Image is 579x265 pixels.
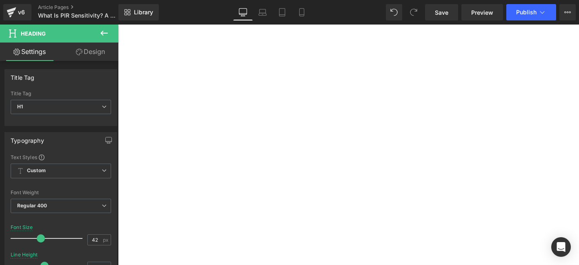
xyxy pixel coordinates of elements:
a: Laptop [253,4,272,20]
a: Desktop [233,4,253,20]
span: Save [435,8,448,17]
span: Preview [471,8,493,17]
span: What Is PIR Sensitivity? A Beginner’s Guide [38,12,116,19]
div: Font Weight [11,190,111,195]
a: Mobile [292,4,312,20]
span: Publish [516,9,537,16]
button: More [559,4,576,20]
span: Heading [21,30,46,37]
button: Undo [386,4,402,20]
div: Title Tag [11,91,111,97]
div: Text Styles [11,154,111,160]
b: H1 [17,103,23,110]
button: Publish [506,4,556,20]
div: Open Intercom Messenger [551,237,571,257]
a: Design [61,43,120,61]
button: Redo [405,4,422,20]
a: v6 [3,4,31,20]
a: Preview [461,4,503,20]
a: Article Pages [38,4,132,11]
div: Font Size [11,225,33,230]
a: Tablet [272,4,292,20]
b: Custom [27,167,46,174]
div: Typography [11,132,44,144]
b: Regular 400 [17,202,47,209]
span: px [103,237,110,243]
div: v6 [16,7,27,18]
span: Library [134,9,153,16]
div: Title Tag [11,70,35,81]
a: New Library [118,4,159,20]
div: Line Height [11,252,38,258]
